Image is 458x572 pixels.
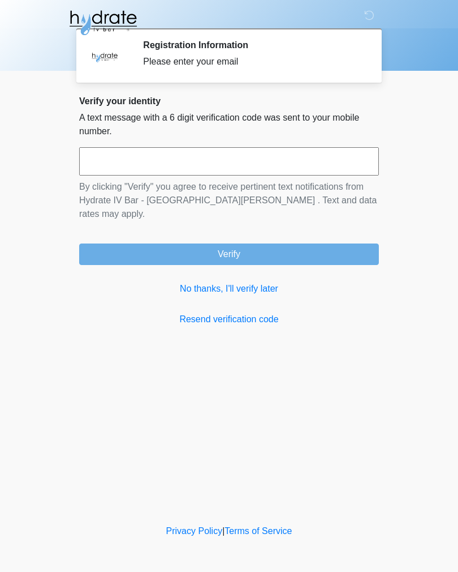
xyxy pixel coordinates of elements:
[79,244,379,265] button: Verify
[79,96,379,106] h2: Verify your identity
[79,313,379,326] a: Resend verification code
[88,40,122,74] img: Agent Avatar
[68,8,138,37] img: Hydrate IV Bar - Fort Collins Logo
[79,180,379,221] p: By clicking "Verify" you agree to receive pertinent text notifications from Hydrate IV Bar - [GEO...
[79,282,379,296] a: No thanks, I'll verify later
[222,526,224,536] a: |
[166,526,223,536] a: Privacy Policy
[79,111,379,138] p: A text message with a 6 digit verification code was sent to your mobile number.
[224,526,292,536] a: Terms of Service
[143,55,362,69] div: Please enter your email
